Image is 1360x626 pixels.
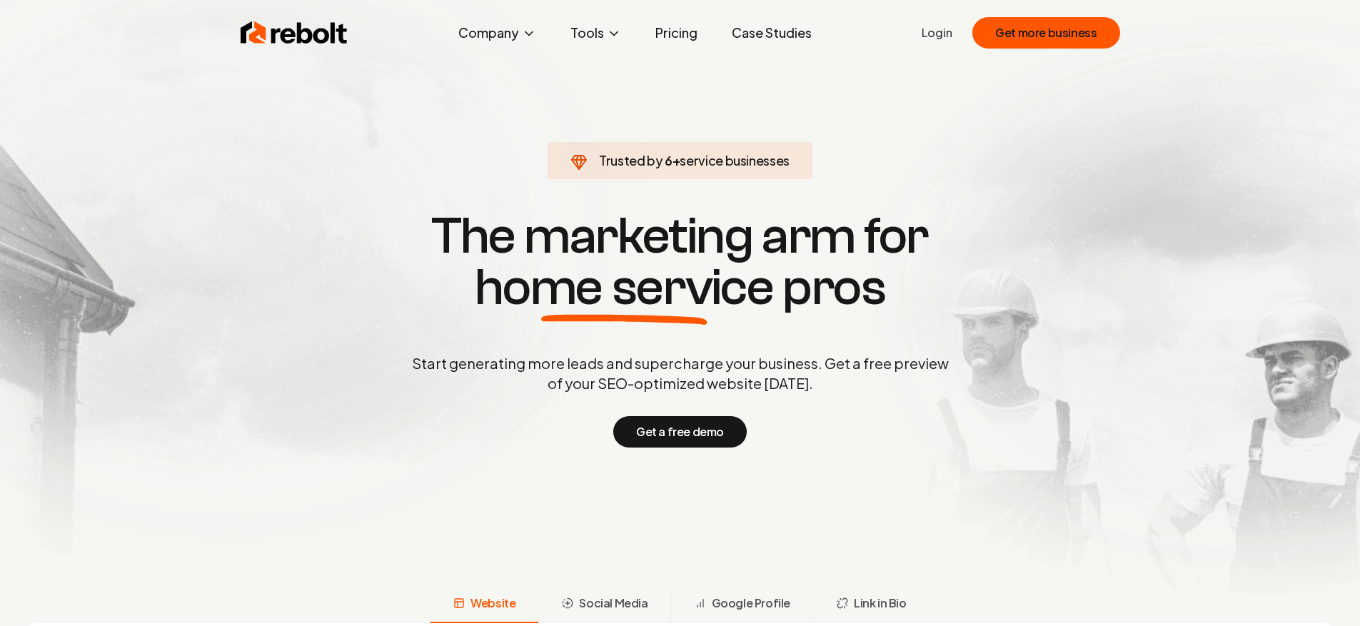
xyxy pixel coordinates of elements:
button: Social Media [538,586,670,623]
span: Google Profile [712,595,790,612]
span: home service [475,262,774,313]
span: 6 [665,151,673,171]
a: Pricing [644,19,709,47]
span: + [673,152,680,168]
p: Start generating more leads and supercharge your business. Get a free preview of your SEO-optimiz... [409,353,952,393]
button: Website [430,586,538,623]
span: service businesses [680,152,790,168]
a: Login [922,24,952,41]
span: Social Media [579,595,648,612]
a: Case Studies [720,19,823,47]
span: Website [470,595,515,612]
img: Rebolt Logo [241,19,348,47]
button: Get a free demo [613,416,747,448]
button: Tools [559,19,633,47]
button: Get more business [972,17,1119,49]
h1: The marketing arm for pros [338,211,1023,313]
button: Company [447,19,548,47]
button: Google Profile [671,586,813,623]
button: Link in Bio [813,586,930,623]
span: Trusted by [599,152,663,168]
span: Link in Bio [854,595,907,612]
